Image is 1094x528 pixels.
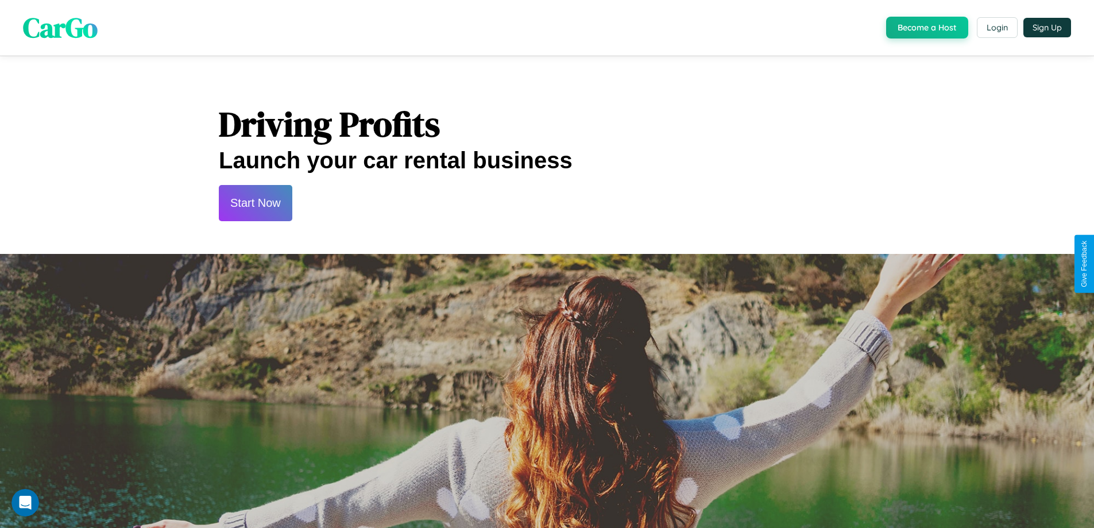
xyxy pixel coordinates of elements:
button: Sign Up [1023,18,1071,37]
button: Become a Host [886,17,968,38]
div: Give Feedback [1080,241,1088,287]
button: Login [977,17,1018,38]
span: CarGo [23,9,98,47]
iframe: Intercom live chat [11,489,39,517]
button: Start Now [219,185,292,221]
h1: Driving Profits [219,101,875,148]
h2: Launch your car rental business [219,148,875,174]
